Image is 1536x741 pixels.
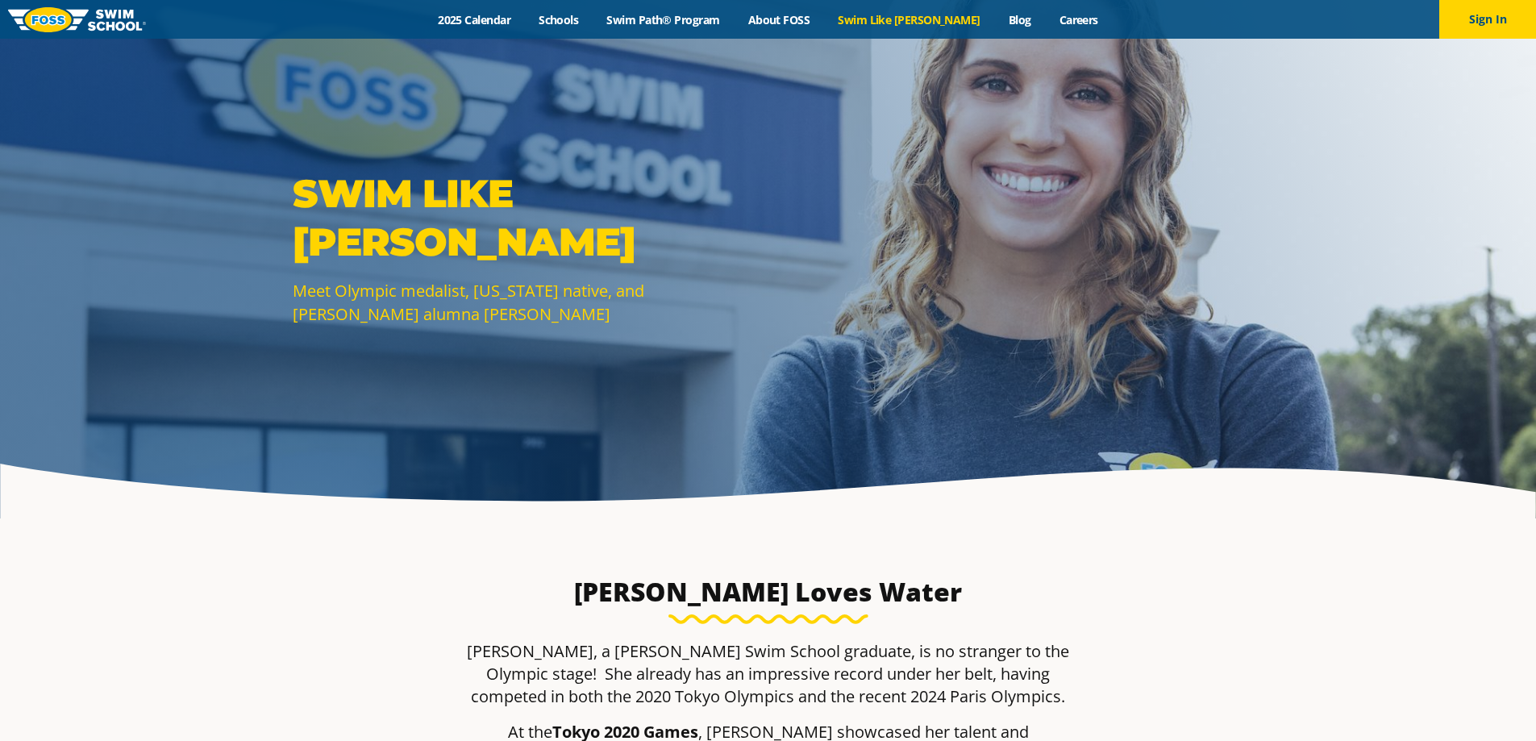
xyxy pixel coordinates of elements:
[1045,12,1112,27] a: Careers
[454,640,1083,708] p: [PERSON_NAME], a [PERSON_NAME] Swim School graduate, is no stranger to the Olympic stage! She alr...
[994,12,1045,27] a: Blog
[8,7,146,32] img: FOSS Swim School Logo
[525,12,593,27] a: Schools
[424,12,525,27] a: 2025 Calendar
[293,279,760,326] p: Meet Olympic medalist, [US_STATE] native, and [PERSON_NAME] alumna [PERSON_NAME]
[734,12,824,27] a: About FOSS
[593,12,734,27] a: Swim Path® Program
[293,169,760,266] p: SWIM LIKE [PERSON_NAME]
[549,576,988,608] h3: [PERSON_NAME] Loves Water
[824,12,995,27] a: Swim Like [PERSON_NAME]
